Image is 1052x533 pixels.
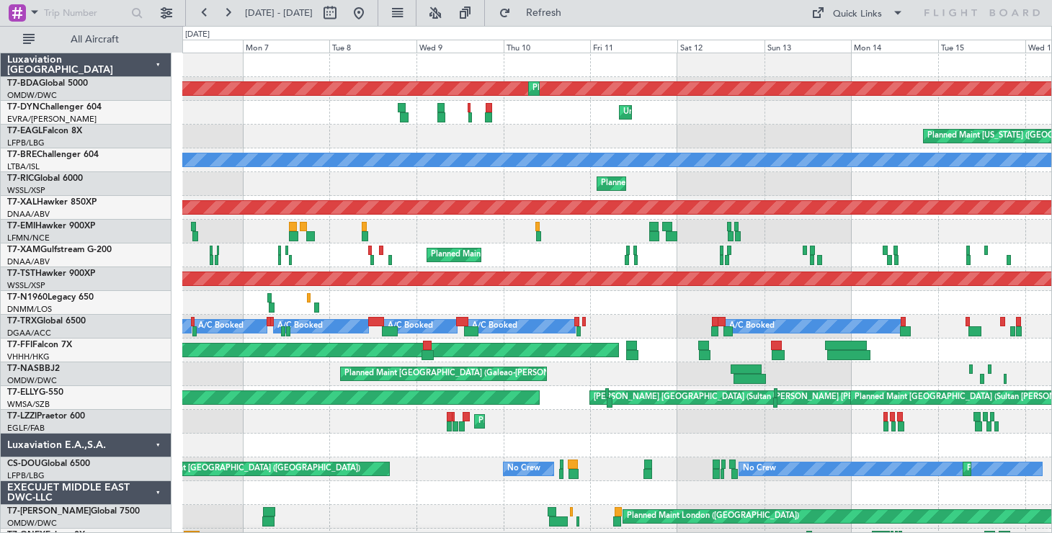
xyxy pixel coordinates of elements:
[765,40,852,53] div: Sun 13
[532,78,674,99] div: Planned Maint Dubai (Al Maktoum Intl)
[478,411,705,432] div: Planned Maint [GEOGRAPHIC_DATA] ([GEOGRAPHIC_DATA])
[7,388,39,397] span: T7-ELLY
[938,40,1025,53] div: Tue 15
[198,315,244,337] div: A/C Booked
[472,315,517,337] div: A/C Booked
[7,209,50,220] a: DNAA/ABV
[967,458,1020,480] div: Planned Maint
[7,328,51,339] a: DGAA/ACC
[7,79,39,88] span: T7-BDA
[7,423,45,434] a: EGLF/FAB
[16,28,156,51] button: All Aircraft
[514,8,574,18] span: Refresh
[7,364,60,373] a: T7-NASBBJ2
[7,269,95,278] a: T7-TSTHawker 900XP
[7,127,43,135] span: T7-EAGL
[7,233,50,243] a: LFMN/NCE
[7,138,45,148] a: LFPB/LBG
[590,40,677,53] div: Fri 11
[7,222,35,230] span: T7-EMI
[388,315,433,337] div: A/C Booked
[504,40,591,53] div: Thu 10
[7,103,40,112] span: T7-DYN
[7,114,97,125] a: EVRA/[PERSON_NAME]
[123,458,360,480] div: Unplanned Maint [GEOGRAPHIC_DATA] ([GEOGRAPHIC_DATA])
[7,151,99,159] a: T7-BREChallenger 604
[7,174,83,183] a: T7-RICGlobal 6000
[185,29,210,41] div: [DATE]
[7,280,45,291] a: WSSL/XSP
[627,506,799,527] div: Planned Maint London ([GEOGRAPHIC_DATA])
[7,174,34,183] span: T7-RIC
[7,185,45,196] a: WSSL/XSP
[37,35,152,45] span: All Aircraft
[7,460,41,468] span: CS-DOU
[7,399,50,410] a: WMSA/SZB
[7,375,57,386] a: OMDW/DWC
[329,40,416,53] div: Tue 8
[416,40,504,53] div: Wed 9
[7,317,86,326] a: T7-TRXGlobal 6500
[7,293,48,302] span: T7-N1960
[156,40,243,53] div: Sun 6
[7,518,57,529] a: OMDW/DWC
[7,470,45,481] a: LFPB/LBG
[7,151,37,159] span: T7-BRE
[677,40,765,53] div: Sat 12
[7,460,90,468] a: CS-DOUGlobal 6500
[431,244,593,266] div: Planned Maint Abuja ([PERSON_NAME] Intl)
[277,315,323,337] div: A/C Booked
[601,173,770,194] div: Planned Maint [GEOGRAPHIC_DATA] (Seletar)
[7,293,94,302] a: T7-N1960Legacy 650
[7,246,112,254] a: T7-XAMGulfstream G-200
[7,351,50,362] a: VHHH/HKG
[492,1,579,24] button: Refresh
[7,412,85,421] a: T7-LZZIPraetor 600
[623,102,808,123] div: Unplanned Maint [GEOGRAPHIC_DATA] (Riga Intl)
[7,256,50,267] a: DNAA/ABV
[7,507,91,516] span: T7-[PERSON_NAME]
[245,6,313,19] span: [DATE] - [DATE]
[851,40,938,53] div: Mon 14
[804,1,911,24] button: Quick Links
[7,269,35,278] span: T7-TST
[243,40,330,53] div: Mon 7
[7,90,57,101] a: OMDW/DWC
[7,222,95,230] a: T7-EMIHawker 900XP
[729,315,775,337] div: A/C Booked
[7,412,37,421] span: T7-LZZI
[743,458,776,480] div: No Crew
[7,198,97,207] a: T7-XALHawker 850XP
[833,7,882,22] div: Quick Links
[7,246,40,254] span: T7-XAM
[594,387,942,408] div: [PERSON_NAME] [GEOGRAPHIC_DATA] (Sultan [PERSON_NAME] [PERSON_NAME] - Subang)
[344,363,597,385] div: Planned Maint [GEOGRAPHIC_DATA] (Galeao-[PERSON_NAME] Intl)
[7,341,32,349] span: T7-FFI
[7,341,72,349] a: T7-FFIFalcon 7X
[7,198,37,207] span: T7-XAL
[7,79,88,88] a: T7-BDAGlobal 5000
[507,458,540,480] div: No Crew
[7,507,140,516] a: T7-[PERSON_NAME]Global 7500
[7,161,40,172] a: LTBA/ISL
[7,317,37,326] span: T7-TRX
[7,127,82,135] a: T7-EAGLFalcon 8X
[7,388,63,397] a: T7-ELLYG-550
[7,103,102,112] a: T7-DYNChallenger 604
[44,2,127,24] input: Trip Number
[7,364,39,373] span: T7-NAS
[7,304,52,315] a: DNMM/LOS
